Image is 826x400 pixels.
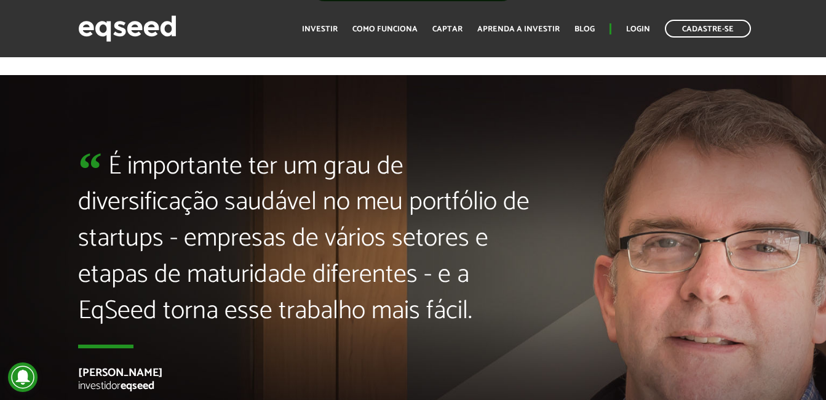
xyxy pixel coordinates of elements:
[626,25,650,33] a: Login
[432,25,463,33] a: Captar
[78,149,541,348] blockquote: É importante ter um grau de diversificação saudável no meu portfólio de startups - empresas de vá...
[78,380,541,393] p: investidor
[477,25,560,33] a: Aprenda a investir
[78,367,541,380] p: [PERSON_NAME]
[574,25,595,33] a: Blog
[352,25,418,33] a: Como funciona
[121,377,154,395] strong: eqseed
[665,20,751,38] a: Cadastre-se
[302,25,338,33] a: Investir
[78,12,177,45] img: EqSeed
